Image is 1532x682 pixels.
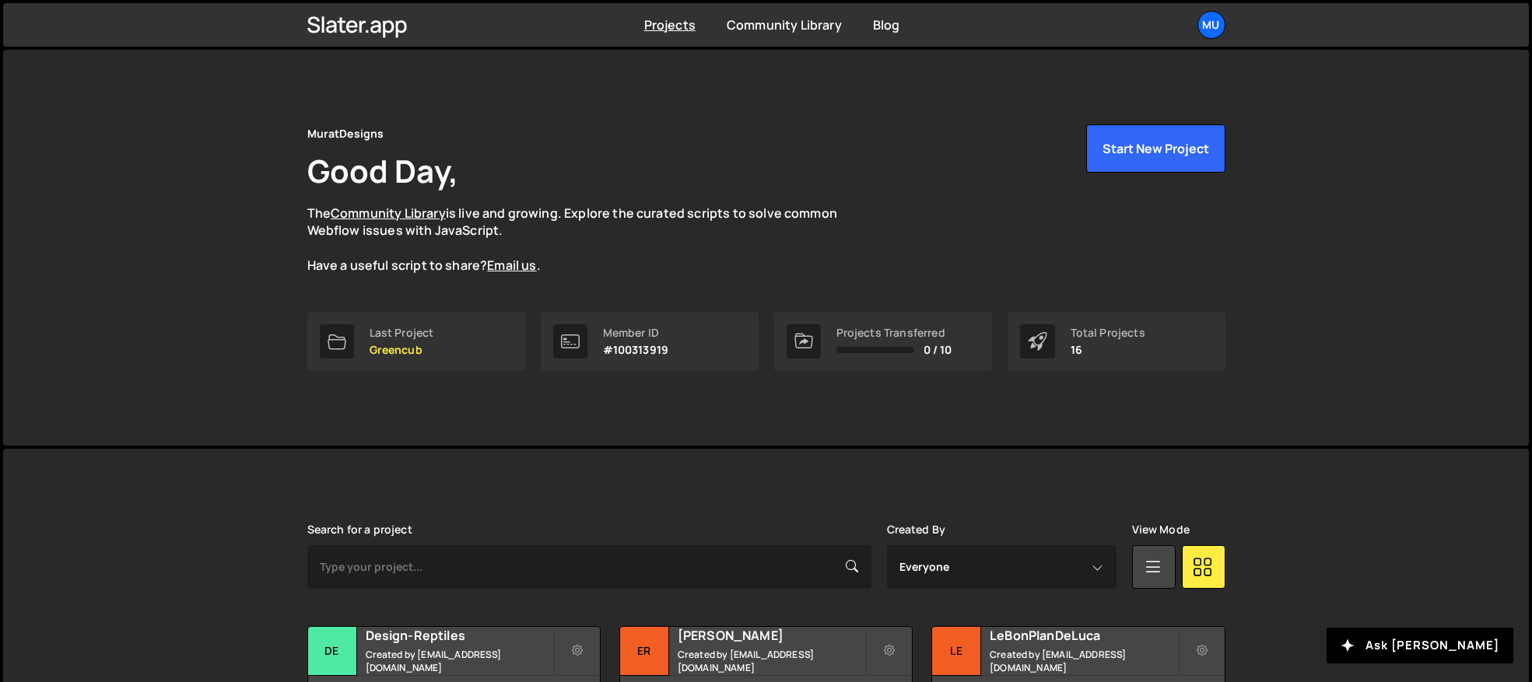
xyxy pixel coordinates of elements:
[1086,124,1225,173] button: Start New Project
[1071,344,1145,356] p: 16
[1327,628,1513,663] button: Ask [PERSON_NAME]
[924,344,952,356] span: 0 / 10
[1132,523,1190,536] label: View Mode
[603,327,669,339] div: Member ID
[1071,327,1145,339] div: Total Projects
[620,627,669,676] div: Er
[307,545,871,589] input: Type your project...
[307,124,384,143] div: MuratDesigns
[370,344,434,356] p: Greencub
[308,627,357,676] div: De
[366,627,553,644] h2: Design-Reptiles
[1197,11,1225,39] a: Mu
[307,312,525,371] a: Last Project Greencub
[307,205,868,275] p: The is live and growing. Explore the curated scripts to solve common Webflow issues with JavaScri...
[644,16,696,33] a: Projects
[727,16,842,33] a: Community Library
[370,327,434,339] div: Last Project
[307,523,412,536] label: Search for a project
[836,327,952,339] div: Projects Transferred
[678,627,865,644] h2: [PERSON_NAME]
[932,627,981,676] div: Le
[603,344,669,356] p: #100313919
[331,205,446,222] a: Community Library
[307,149,458,192] h1: Good Day,
[887,523,946,536] label: Created By
[678,648,865,674] small: Created by [EMAIL_ADDRESS][DOMAIN_NAME]
[873,16,900,33] a: Blog
[990,627,1177,644] h2: LeBonPlanDeLuca
[366,648,553,674] small: Created by [EMAIL_ADDRESS][DOMAIN_NAME]
[487,257,536,274] a: Email us
[990,648,1177,674] small: Created by [EMAIL_ADDRESS][DOMAIN_NAME]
